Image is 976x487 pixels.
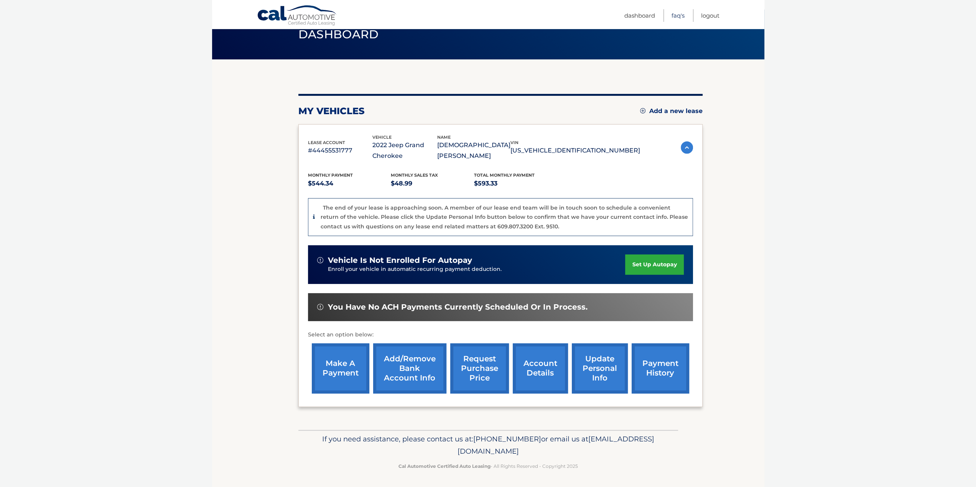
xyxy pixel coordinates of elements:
[681,141,693,154] img: accordion-active.svg
[308,172,353,178] span: Monthly Payment
[303,433,673,457] p: If you need assistance, please contact us at: or email us at
[398,463,490,469] strong: Cal Automotive Certified Auto Leasing
[632,343,689,394] a: payment history
[701,9,719,22] a: Logout
[257,5,337,27] a: Cal Automotive
[473,435,541,443] span: [PHONE_NUMBER]
[625,254,683,275] a: set up autopay
[308,178,391,189] p: $544.34
[391,172,438,178] span: Monthly sales Tax
[328,256,472,265] span: vehicle is not enrolled for autopay
[328,302,588,312] span: You have no ACH payments currently scheduled or in process.
[474,172,535,178] span: Total Monthly Payment
[321,204,688,230] p: The end of your lease is approaching soon. A member of our lease end team will be in touch soon t...
[437,134,451,140] span: name
[640,108,645,113] img: add.svg
[640,107,703,115] a: Add a new lease
[513,343,568,394] a: account details
[474,178,557,189] p: $593.33
[312,343,369,394] a: make a payment
[317,257,323,263] img: alert-white.svg
[317,304,323,310] img: alert-white.svg
[437,140,510,161] p: [DEMOGRAPHIC_DATA][PERSON_NAME]
[624,9,655,22] a: Dashboard
[373,343,446,394] a: Add/Remove bank account info
[372,134,392,140] span: vehicle
[298,27,379,41] span: Dashboard
[510,145,640,156] p: [US_VEHICLE_IDENTIFICATION_NUMBER]
[303,462,673,470] p: - All Rights Reserved - Copyright 2025
[328,265,625,274] p: Enroll your vehicle in automatic recurring payment deduction.
[308,145,373,156] p: #44455531777
[298,105,365,117] h2: my vehicles
[372,140,437,161] p: 2022 Jeep Grand Cherokee
[672,9,685,22] a: FAQ's
[308,330,693,339] p: Select an option below:
[510,140,518,145] span: vin
[450,343,509,394] a: request purchase price
[572,343,628,394] a: update personal info
[308,140,345,145] span: lease account
[391,178,474,189] p: $48.99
